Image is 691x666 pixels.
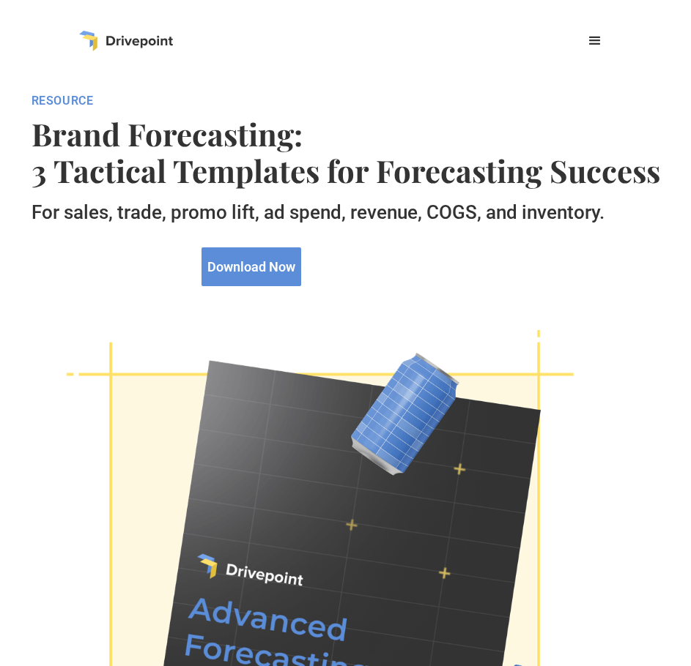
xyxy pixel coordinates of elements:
a: Download Now [202,247,301,286]
strong: Brand Forecasting: 3 Tactical Templates for Forecasting Success [32,116,660,190]
a: home [79,31,173,51]
div: menu [577,23,613,59]
div: RESOURCE [32,94,660,108]
h5: For sales, trade, promo lift, ad spend, revenue, COGS, and inventory. [32,201,660,224]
